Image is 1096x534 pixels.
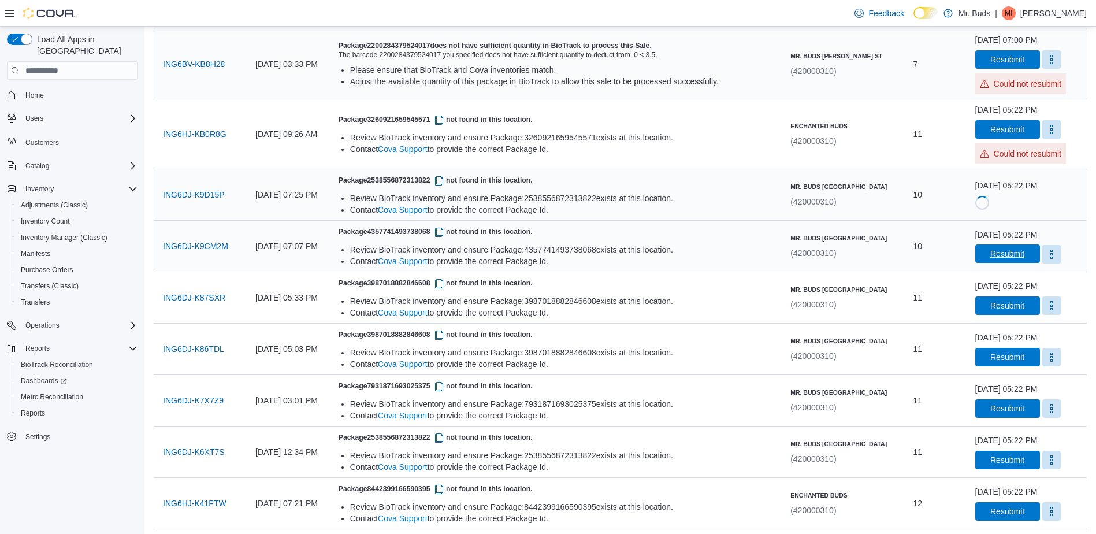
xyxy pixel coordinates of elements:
a: BioTrack Reconciliation [16,358,98,372]
div: Review BioTrack inventory and ensure Package: 3260921659545571 exists at this location. [350,132,781,143]
span: Inventory Manager (Classic) [16,231,138,244]
p: Mr. Buds [958,6,990,20]
div: Contact to provide the correct Package Id. [350,143,781,155]
h6: Mr. Buds [GEOGRAPHIC_DATA] [790,336,887,346]
a: Cova Support [378,308,428,317]
div: [DATE] 05:22 PM [975,383,1038,395]
button: Inventory Count [12,213,142,229]
div: Adjust the available quantity of this package in BioTrack to allow this sale to be processed succ... [350,76,781,87]
div: Contact to provide the correct Package Id. [350,255,781,267]
button: More [1042,296,1061,315]
span: 11 [913,342,923,356]
h5: Package not found in this location. [339,483,781,496]
button: BioTrack Reconciliation [12,357,142,373]
h5: Package 2200284379524017 does not have sufficient quantity in BioTrack to process this Sale. [339,41,781,50]
span: ING6DJ-K9D15P [163,189,225,201]
div: [DATE] 05:22 PM [975,104,1038,116]
span: ING6DJ-K7X7Z9 [163,395,224,406]
a: Feedback [850,2,908,25]
span: Purchase Orders [21,265,73,275]
h5: Package not found in this location. [339,380,781,394]
span: 7931871693025375 [367,382,446,390]
span: Resubmit [990,506,1024,517]
button: ING6DJ-K87SXR [158,286,230,309]
button: Resubmit [975,502,1040,521]
button: More [1042,120,1061,139]
span: Load All Apps in [GEOGRAPHIC_DATA] [32,34,138,57]
button: Users [21,112,48,125]
button: Inventory Manager (Classic) [12,229,142,246]
button: More [1042,348,1061,366]
span: Manifests [21,249,50,258]
button: ING6DJ-K86TDL [158,338,229,361]
div: Contact to provide the correct Package Id. [350,358,781,370]
span: Metrc Reconciliation [21,392,83,402]
span: Metrc Reconciliation [16,390,138,404]
div: Please ensure that BioTrack and Cova inventories match. [350,64,781,76]
p: | [995,6,997,20]
span: BioTrack Reconciliation [16,358,138,372]
a: Dashboards [16,374,72,388]
span: ING6BV-KB8H28 [163,58,225,70]
button: Home [2,87,142,103]
a: Adjustments (Classic) [16,198,92,212]
h6: Mr. Buds [GEOGRAPHIC_DATA] [790,233,887,243]
div: [DATE] 05:22 PM [975,332,1038,343]
div: Contact to provide the correct Package Id. [350,307,781,318]
a: Cova Support [378,359,428,369]
span: Dark Mode [913,19,914,20]
span: (420000310) [790,351,836,361]
span: 3260921659545571 [367,116,446,124]
span: ING6DJ-K9CM2M [163,240,228,252]
button: Operations [21,318,64,332]
div: [DATE] 12:34 PM [251,440,334,463]
button: More [1042,451,1061,469]
button: More [1042,399,1061,418]
a: Transfers [16,295,54,309]
a: Cova Support [378,144,428,154]
span: Users [25,114,43,123]
span: 4357741493738068 [367,228,446,236]
button: Inventory [21,182,58,196]
button: Reports [2,340,142,357]
button: Catalog [2,158,142,174]
input: Dark Mode [913,7,938,19]
span: Transfers [21,298,50,307]
button: Reports [12,405,142,421]
span: 2538556872313822 [367,433,446,442]
button: Reports [21,342,54,355]
button: Resubmit [975,296,1040,315]
span: Adjustments (Classic) [16,198,138,212]
span: 8442399166590395 [367,485,446,493]
span: 11 [913,445,923,459]
h6: Mr. Buds [GEOGRAPHIC_DATA] [790,388,887,397]
span: Customers [21,135,138,149]
span: Manifests [16,247,138,261]
a: Inventory Count [16,214,75,228]
button: ING6BV-KB8H28 [158,53,229,76]
div: Review BioTrack inventory and ensure Package: 2538556872313822 exists at this location. [350,450,781,461]
a: Manifests [16,247,55,261]
span: Catalog [21,159,138,173]
span: ING6HJ-K41FTW [163,498,226,509]
span: BioTrack Reconciliation [21,360,93,369]
span: ING6HJ-KB0R8G [163,128,226,140]
span: Reports [21,342,138,355]
span: 2538556872313822 [367,176,446,184]
div: Review BioTrack inventory and ensure Package: 3987018882846608 exists at this location. [350,347,781,358]
span: (420000310) [790,403,836,412]
span: 10 [913,188,923,202]
span: Dashboards [16,374,138,388]
span: Inventory Count [16,214,138,228]
span: Home [21,88,138,102]
div: Contact to provide the correct Package Id. [350,461,781,473]
h5: Package not found in this location. [339,328,781,342]
button: Resubmit [975,451,1040,469]
a: Reports [16,406,50,420]
button: Resubmit [975,50,1040,69]
span: Transfers (Classic) [16,279,138,293]
span: 7 [913,57,918,71]
button: ING6DJ-K7X7Z9 [158,389,228,412]
a: Dashboards [12,373,142,389]
div: [DATE] 05:22 PM [975,486,1038,498]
